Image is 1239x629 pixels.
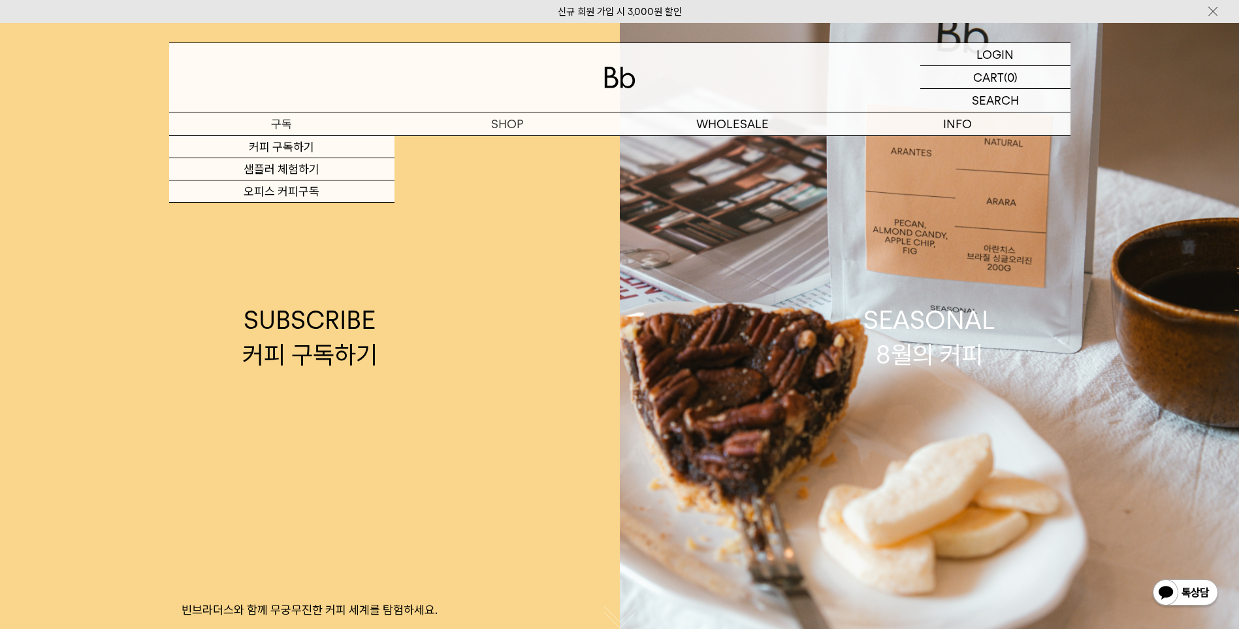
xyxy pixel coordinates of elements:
img: 로고 [604,67,636,88]
img: 카카오톡 채널 1:1 채팅 버튼 [1151,578,1219,609]
a: 샘플러 체험하기 [169,158,394,180]
a: 커피 구독하기 [169,136,394,158]
p: (0) [1004,66,1018,88]
a: 오피스 커피구독 [169,180,394,203]
a: 구독 [169,112,394,135]
div: SEASONAL 8월의 커피 [863,303,995,372]
a: 신규 회원 가입 시 3,000원 할인 [558,6,682,18]
div: SUBSCRIBE 커피 구독하기 [242,303,378,372]
p: SEARCH [972,89,1019,112]
a: LOGIN [920,43,1070,66]
a: SHOP [394,112,620,135]
p: LOGIN [976,43,1014,65]
p: WHOLESALE [620,112,845,135]
a: CART (0) [920,66,1070,89]
p: INFO [845,112,1070,135]
p: CART [973,66,1004,88]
